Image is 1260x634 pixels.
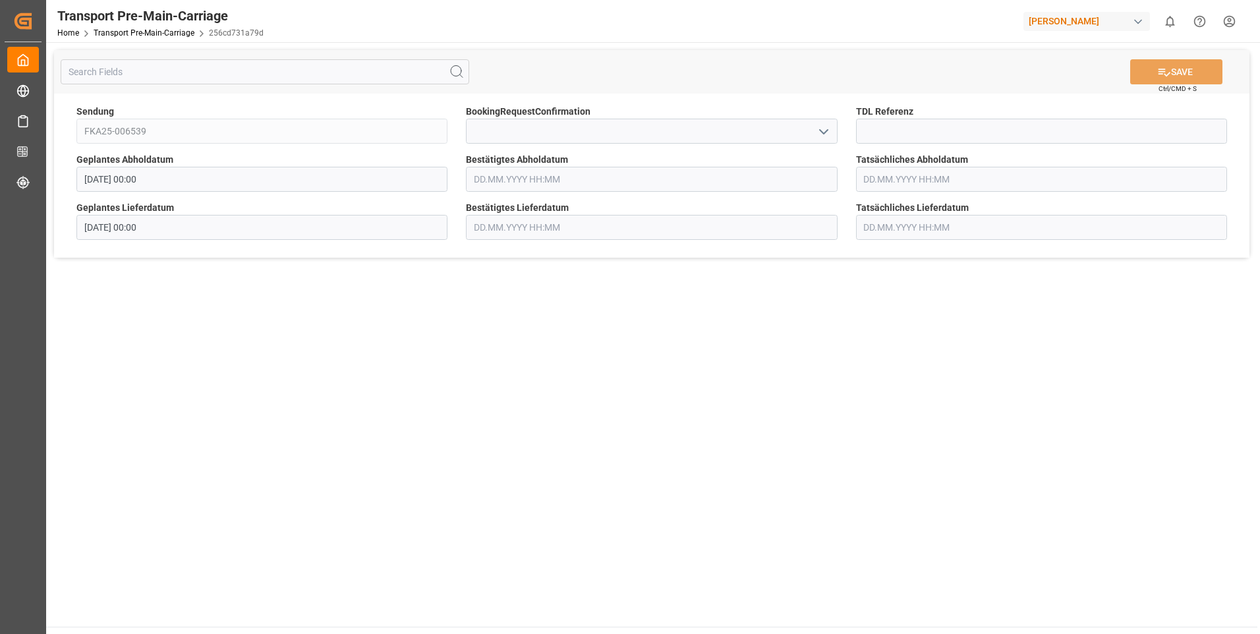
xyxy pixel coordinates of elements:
[94,28,194,38] a: Transport Pre-Main-Carriage
[1185,7,1215,36] button: Help Center
[856,153,968,167] span: Tatsächliches Abholdatum
[76,201,174,215] span: Geplantes Lieferdatum
[466,201,569,215] span: Bestätigtes Lieferdatum
[856,167,1227,192] input: DD.MM.YYYY HH:MM
[1023,12,1150,31] div: [PERSON_NAME]
[76,215,447,240] input: DD.MM.YYYY HH:MM
[61,59,469,84] input: Search Fields
[1130,59,1222,84] button: SAVE
[76,167,447,192] input: DD.MM.YYYY HH:MM
[76,153,173,167] span: Geplantes Abholdatum
[466,215,837,240] input: DD.MM.YYYY HH:MM
[856,201,969,215] span: Tatsächliches Lieferdatum
[466,105,590,119] span: BookingRequestConfirmation
[856,105,913,119] span: TDL Referenz
[1023,9,1155,34] button: [PERSON_NAME]
[76,105,114,119] span: Sendung
[813,121,832,142] button: open menu
[466,153,568,167] span: Bestätigtes Abholdatum
[856,215,1227,240] input: DD.MM.YYYY HH:MM
[1159,84,1197,94] span: Ctrl/CMD + S
[57,6,264,26] div: Transport Pre-Main-Carriage
[57,28,79,38] a: Home
[466,167,837,192] input: DD.MM.YYYY HH:MM
[1155,7,1185,36] button: show 0 new notifications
